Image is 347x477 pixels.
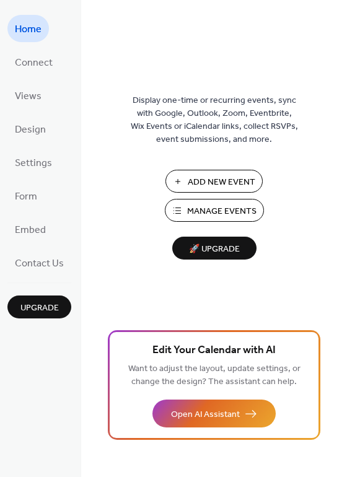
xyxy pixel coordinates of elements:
span: Views [15,87,42,107]
span: Want to adjust the layout, update settings, or change the design? The assistant can help. [128,361,301,390]
span: Design [15,120,46,140]
button: 🚀 Upgrade [172,237,257,260]
button: Manage Events [165,199,264,222]
a: Home [7,15,49,42]
button: Add New Event [165,170,263,193]
span: Home [15,20,42,40]
button: Upgrade [7,295,71,318]
span: Connect [15,53,53,73]
span: Embed [15,221,46,240]
span: Manage Events [187,205,257,218]
a: Design [7,115,53,142]
span: Add New Event [188,176,255,189]
span: 🚀 Upgrade [180,241,249,258]
a: Settings [7,149,59,176]
a: Contact Us [7,249,71,276]
button: Open AI Assistant [152,400,276,427]
span: Edit Your Calendar with AI [152,342,276,359]
a: Form [7,182,45,209]
span: Upgrade [20,302,59,315]
a: Views [7,82,49,109]
span: Form [15,187,37,207]
a: Connect [7,48,60,76]
a: Embed [7,216,53,243]
span: Display one-time or recurring events, sync with Google, Outlook, Zoom, Eventbrite, Wix Events or ... [131,94,298,146]
span: Settings [15,154,52,173]
span: Contact Us [15,254,64,274]
span: Open AI Assistant [171,408,240,421]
